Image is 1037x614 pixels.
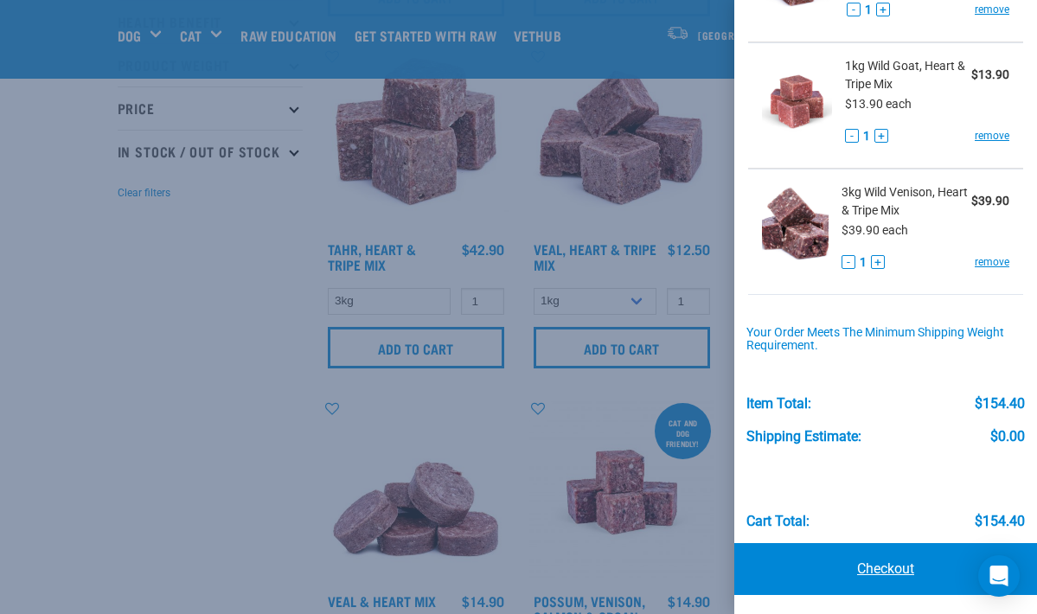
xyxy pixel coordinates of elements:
div: Item Total: [746,396,811,412]
span: 1 [860,253,867,272]
button: + [876,3,890,16]
button: - [847,3,861,16]
div: Cart total: [746,514,810,529]
button: - [845,129,859,143]
a: Checkout [734,543,1037,595]
a: remove [975,2,1009,17]
span: 3kg Wild Venison, Heart & Tripe Mix [842,183,971,220]
div: $154.40 [975,396,1025,412]
a: remove [975,128,1009,144]
div: $0.00 [990,429,1025,445]
span: 1 [863,127,870,145]
a: remove [975,254,1009,270]
strong: $13.90 [971,67,1009,81]
span: 1 [865,1,872,19]
button: - [842,255,855,269]
div: Your order meets the minimum shipping weight requirement. [746,326,1026,354]
div: Shipping Estimate: [746,429,861,445]
img: Wild Goat, Heart & Tripe Mix [762,57,832,146]
div: Open Intercom Messenger [978,555,1020,597]
img: Wild Venison, Heart & Tripe Mix [762,183,829,272]
span: 1kg Wild Goat, Heart & Tripe Mix [845,57,971,93]
button: + [871,255,885,269]
div: $154.40 [975,514,1025,529]
strong: $39.90 [971,194,1009,208]
span: $39.90 each [842,223,908,237]
button: + [874,129,888,143]
span: $13.90 each [845,97,912,111]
